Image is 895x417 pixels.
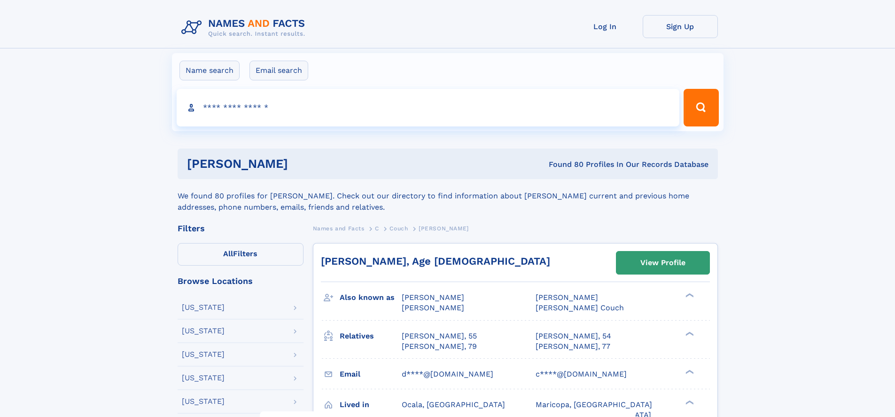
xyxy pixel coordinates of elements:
div: [US_STATE] [182,351,225,358]
a: [PERSON_NAME], 55 [402,331,477,341]
div: View Profile [640,252,685,274]
h1: [PERSON_NAME] [187,158,419,170]
div: We found 80 profiles for [PERSON_NAME]. Check out our directory to find information about [PERSON... [178,179,718,213]
div: [US_STATE] [182,304,225,311]
div: [US_STATE] [182,374,225,382]
h3: Lived in [340,397,402,413]
span: Maricopa, [GEOGRAPHIC_DATA] [536,400,652,409]
h3: Also known as [340,290,402,306]
div: ❯ [683,369,694,375]
div: Found 80 Profiles In Our Records Database [418,159,708,170]
h3: Email [340,366,402,382]
span: Ocala, [GEOGRAPHIC_DATA] [402,400,505,409]
div: Browse Locations [178,277,304,285]
a: [PERSON_NAME], Age [DEMOGRAPHIC_DATA] [321,255,550,267]
div: [US_STATE] [182,327,225,335]
div: ❯ [683,292,694,299]
input: search input [177,89,680,126]
span: [PERSON_NAME] [402,303,464,312]
a: Sign Up [643,15,718,38]
button: Search Button [684,89,718,126]
a: View Profile [616,252,709,274]
span: Couch [389,225,408,232]
img: Logo Names and Facts [178,15,313,40]
label: Email search [249,61,308,80]
span: [PERSON_NAME] [402,293,464,302]
a: Log In [568,15,643,38]
label: Filters [178,243,304,266]
div: ❯ [683,399,694,405]
span: [PERSON_NAME] [536,293,598,302]
a: Couch [389,222,408,234]
div: Filters [178,224,304,233]
span: [PERSON_NAME] Couch [536,303,624,312]
div: ❯ [683,330,694,337]
span: [PERSON_NAME] [419,225,469,232]
a: C [375,222,379,234]
a: [PERSON_NAME], 79 [402,341,477,352]
span: C [375,225,379,232]
a: [PERSON_NAME], 77 [536,341,610,352]
a: [PERSON_NAME], 54 [536,331,611,341]
span: All [223,249,233,258]
div: [US_STATE] [182,398,225,405]
h3: Relatives [340,328,402,344]
label: Name search [179,61,240,80]
a: Names and Facts [313,222,365,234]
